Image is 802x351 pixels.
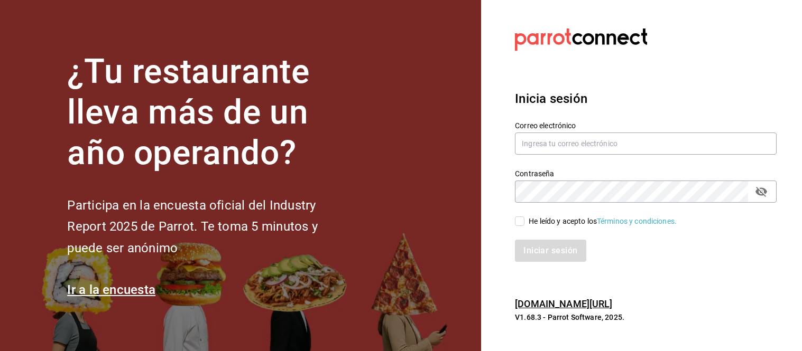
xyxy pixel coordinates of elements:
[752,183,770,201] button: passwordField
[515,122,777,129] label: Correo electrónico
[67,195,353,259] h2: Participa en la encuesta oficial del Industry Report 2025 de Parrot. Te toma 5 minutos y puede se...
[515,89,777,108] h3: Inicia sesión
[67,282,155,297] a: Ir a la encuesta
[515,132,777,155] input: Ingresa tu correo electrónico
[67,52,353,173] h1: ¿Tu restaurante lleva más de un año operando?
[597,217,677,225] a: Términos y condiciones.
[515,170,777,177] label: Contraseña
[515,298,612,309] a: [DOMAIN_NAME][URL]
[515,312,777,322] p: V1.68.3 - Parrot Software, 2025.
[529,216,677,227] div: He leído y acepto los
